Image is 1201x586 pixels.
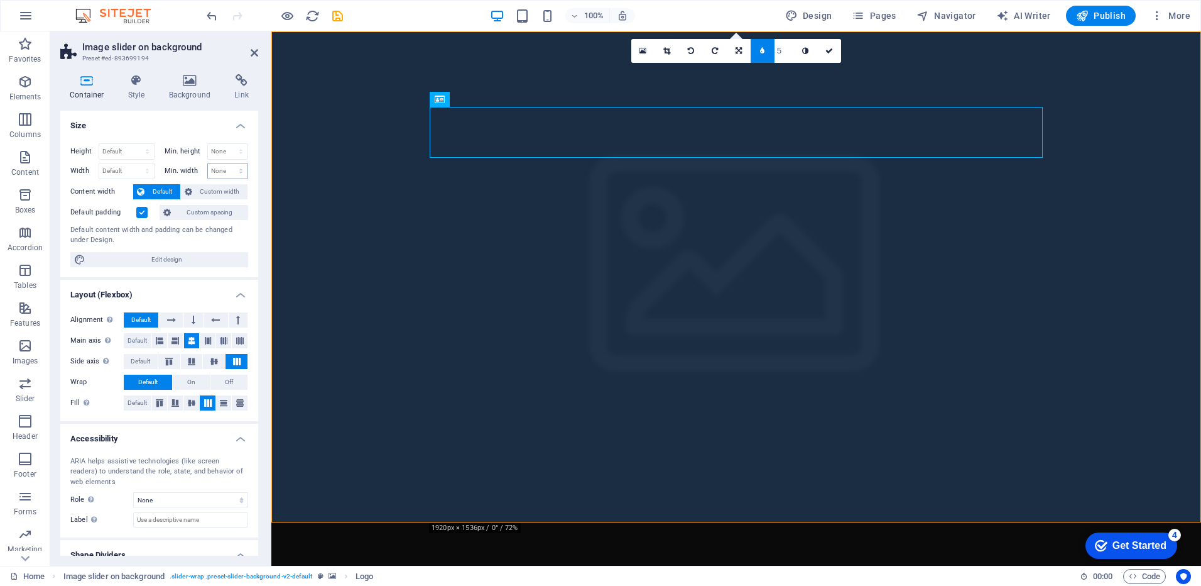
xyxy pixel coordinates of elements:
[991,6,1056,26] button: AI Writer
[138,375,158,390] span: Default
[70,184,133,199] label: Content width
[631,39,655,63] a: Select files from the file manager, stock photos, or upload file(s)
[82,41,258,53] h2: Image slider on background
[916,9,976,22] span: Navigator
[128,395,147,411] span: Default
[205,9,219,23] i: Undo: Delete elements (Ctrl+Z)
[204,8,219,23] button: undo
[817,39,841,63] a: Confirm ( Ctrl ⏎ )
[37,14,91,25] div: Get Started
[13,431,38,441] p: Header
[225,74,258,101] h4: Link
[679,39,703,63] a: Rotate left 90°
[131,312,151,328] span: Default
[14,507,36,517] p: Forms
[89,252,244,267] span: Edit design
[356,569,373,584] span: Click to select. Double-click to edit
[565,8,610,23] button: 100%
[60,74,119,101] h4: Container
[1076,9,1126,22] span: Publish
[63,569,165,584] span: Click to select. Double-click to edit
[124,333,151,348] button: Default
[617,10,628,21] i: On resize automatically adjust zoom level to fit chosen device.
[1151,9,1190,22] span: More
[1066,6,1136,26] button: Publish
[60,540,258,563] h4: Shape Dividers
[1129,569,1160,584] span: Code
[60,111,258,133] h4: Size
[847,6,901,26] button: Pages
[148,184,177,199] span: Default
[655,39,679,63] a: Crop mode
[70,333,124,348] label: Main axis
[1093,569,1112,584] span: 00 00
[124,395,151,411] button: Default
[133,184,180,199] button: Default
[70,148,99,155] label: Height
[8,243,43,253] p: Accordion
[780,6,837,26] div: Design (Ctrl+Alt+Y)
[82,53,233,64] h3: Preset #ed-893699194
[305,9,320,23] i: Reload page
[14,469,36,479] p: Footer
[128,333,147,348] span: Default
[852,9,896,22] span: Pages
[196,184,244,199] span: Custom width
[780,6,837,26] button: Design
[72,8,166,23] img: Editor Logo
[70,167,99,174] label: Width
[131,354,150,369] span: Default
[70,225,248,246] div: Default content width and padding can be changed under Design.
[70,205,136,220] label: Default padding
[225,375,233,390] span: Off
[160,205,248,220] button: Custom spacing
[70,375,124,390] label: Wrap
[1080,569,1113,584] h6: Session time
[727,39,751,63] a: Change orientation
[1146,6,1195,26] button: More
[911,6,981,26] button: Navigator
[10,569,45,584] a: Click to cancel selection. Double-click to open Pages
[170,569,313,584] span: . slider-wrap .preset-slider-background-v2-default
[93,3,106,15] div: 4
[14,280,36,290] p: Tables
[60,424,258,446] h4: Accessibility
[173,375,210,390] button: On
[11,167,39,177] p: Content
[9,92,41,102] p: Elements
[1102,572,1104,581] span: :
[751,39,774,63] a: Blur
[60,280,258,302] h4: Layout (Flexbox)
[165,167,207,174] label: Min. width
[15,205,36,215] p: Boxes
[181,184,248,199] button: Custom width
[8,545,42,555] p: Marketing
[165,148,207,155] label: Min. height
[187,375,195,390] span: On
[70,312,124,328] label: Alignment
[330,9,345,23] i: Save (Ctrl+S)
[70,395,124,411] label: Fill
[13,356,38,366] p: Images
[175,205,244,220] span: Custom spacing
[16,394,35,404] p: Slider
[793,39,817,63] a: Greyscale
[160,74,226,101] h4: Background
[133,512,248,528] input: Use a descriptive name
[1123,569,1166,584] button: Code
[1176,569,1191,584] button: Usercentrics
[785,9,832,22] span: Design
[996,9,1051,22] span: AI Writer
[584,8,604,23] h6: 100%
[124,312,158,328] button: Default
[9,130,41,140] p: Columns
[210,375,247,390] button: Off
[330,8,345,23] button: save
[703,39,727,63] a: Rotate right 90°
[280,8,295,23] button: Click here to leave preview mode and continue editing
[70,456,248,488] div: ARIA helps assistive technologies (like screen readers) to understand the role, state, and behavi...
[70,512,133,528] label: Label
[70,492,97,507] span: Role
[329,573,336,580] i: This element contains a background
[318,573,323,580] i: This element is a customizable preset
